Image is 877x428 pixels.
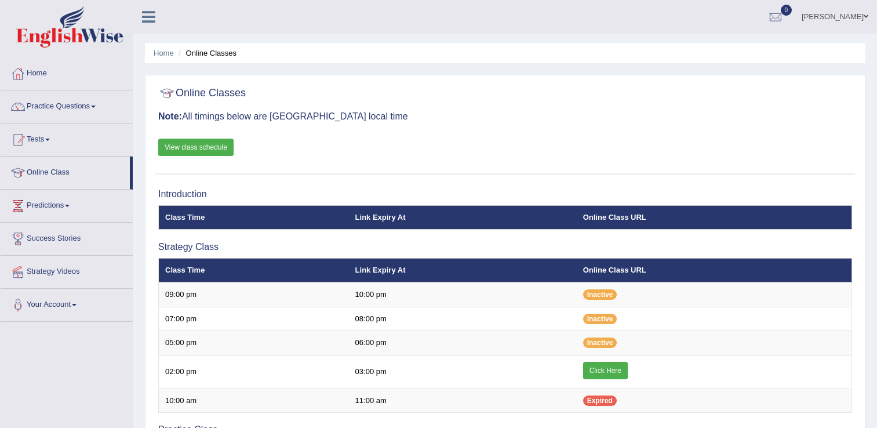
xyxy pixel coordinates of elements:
[158,139,234,156] a: View class schedule
[159,205,349,230] th: Class Time
[583,289,617,300] span: Inactive
[349,307,577,331] td: 08:00 pm
[583,338,617,348] span: Inactive
[583,314,617,324] span: Inactive
[1,190,133,219] a: Predictions
[159,258,349,282] th: Class Time
[159,282,349,307] td: 09:00 pm
[158,85,246,102] h2: Online Classes
[1,124,133,153] a: Tests
[159,355,349,389] td: 02:00 pm
[1,57,133,86] a: Home
[1,90,133,119] a: Practice Questions
[583,362,628,379] a: Click Here
[158,111,852,122] h3: All timings below are [GEOGRAPHIC_DATA] local time
[159,389,349,413] td: 10:00 am
[349,205,577,230] th: Link Expiry At
[577,258,852,282] th: Online Class URL
[1,256,133,285] a: Strategy Videos
[154,49,174,57] a: Home
[1,223,133,252] a: Success Stories
[349,331,577,356] td: 06:00 pm
[781,5,792,16] span: 0
[1,289,133,318] a: Your Account
[1,157,130,186] a: Online Class
[349,282,577,307] td: 10:00 pm
[349,389,577,413] td: 11:00 am
[159,307,349,331] td: 07:00 pm
[577,205,852,230] th: Online Class URL
[349,258,577,282] th: Link Expiry At
[158,242,852,252] h3: Strategy Class
[349,355,577,389] td: 03:00 pm
[583,396,617,406] span: Expired
[159,331,349,356] td: 05:00 pm
[158,111,182,121] b: Note:
[158,189,852,200] h3: Introduction
[176,48,236,59] li: Online Classes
